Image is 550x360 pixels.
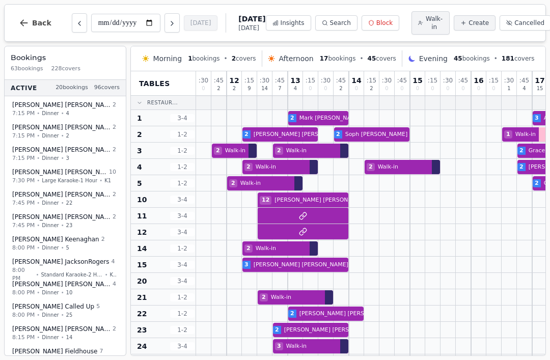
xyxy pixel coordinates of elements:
span: 8:00 PM [12,266,34,283]
span: : 45 [336,77,346,84]
span: • [61,132,64,140]
span: 0 [416,86,419,91]
span: covers [502,54,535,63]
h3: Bookings [11,52,120,63]
span: 0 [202,86,205,91]
span: • [360,54,363,63]
span: Walk-in [284,342,337,351]
span: 17 [535,77,544,84]
span: 1 - 2 [170,310,195,318]
span: : 45 [458,77,468,84]
span: Walk-in [269,293,322,302]
span: 22 [66,199,73,207]
span: Cancelled [514,19,544,27]
span: 3 - 4 [170,261,195,269]
span: 63 bookings [11,65,43,73]
span: 15 [537,86,543,91]
span: 1 - 2 [170,179,195,187]
button: [PERSON_NAME] [PERSON_NAME]27:15 PM•Dinner•2 [7,120,124,144]
span: 1 [507,86,510,91]
span: [PERSON_NAME] [PERSON_NAME] [12,325,111,333]
span: 3 - 4 [170,228,195,236]
span: : 15 [244,77,254,84]
span: Dinner [42,289,59,296]
span: Soph [PERSON_NAME] [343,130,408,139]
span: 8:00 PM [12,311,35,319]
span: Evening [419,53,448,64]
span: 20 [137,276,147,286]
span: 2 [519,147,524,155]
span: 8:00 PM [12,288,35,297]
span: 2 [244,244,253,253]
span: 7:45 PM [12,221,35,230]
button: [PERSON_NAME] [PERSON_NAME]107:30 PM•Large Karaoke-1 Hour•K1 [7,164,124,188]
span: Walk-in [376,163,429,172]
span: 10 [137,195,147,205]
span: 0 [385,86,388,91]
span: • [105,270,108,278]
span: bookings [188,54,219,63]
span: 2 [229,179,237,188]
button: [PERSON_NAME] [PERSON_NAME]27:15 PM•Dinner•4 [7,97,124,121]
span: 0 [324,86,327,91]
button: Search [315,15,358,31]
span: 20 bookings [56,84,88,92]
span: 10 [109,168,116,177]
button: Insights [266,15,311,31]
span: 1 [137,113,142,123]
span: Restaur... [147,99,178,106]
span: 3 [244,261,249,269]
span: Dinner [42,199,59,207]
span: Walk-in [254,163,307,172]
span: 15 [137,260,147,270]
span: 2 [370,86,373,91]
span: 2 [233,86,236,91]
span: 1 - 2 [170,130,195,139]
span: 4 [522,86,526,91]
button: Previous day [72,13,87,33]
span: [PERSON_NAME] Keenaghan [12,235,99,243]
span: : 15 [489,77,499,84]
span: Mark [PERSON_NAME] [297,114,362,123]
button: [PERSON_NAME] [PERSON_NAME]27:45 PM•Dinner•23 [7,209,124,233]
span: : 30 [504,77,514,84]
span: [PERSON_NAME] [PERSON_NAME] [282,326,379,335]
span: • [37,132,40,140]
span: 0 [477,86,480,91]
span: [PERSON_NAME] [PERSON_NAME] [12,190,111,199]
span: : 45 [519,77,529,84]
span: 2 [535,179,539,188]
span: 7:45 PM [12,199,35,207]
span: Dinner [42,109,59,117]
span: 12 [137,227,147,237]
span: 3 - 4 [170,114,195,122]
span: : 45 [214,77,224,84]
span: • [61,154,64,162]
span: 7 [99,347,103,356]
span: 2 [244,130,249,139]
span: 2 [519,163,524,172]
span: [PERSON_NAME] [PERSON_NAME] [252,261,348,269]
span: 181 [502,55,514,62]
span: Create [469,19,489,27]
span: [PERSON_NAME] [PERSON_NAME] [252,130,348,139]
span: 22 [137,309,147,319]
span: Walk-in [425,15,443,31]
span: [PERSON_NAME] [PERSON_NAME] [12,146,111,154]
button: [PERSON_NAME] [PERSON_NAME]27:45 PM•Dinner•22 [7,187,124,211]
span: • [61,334,64,341]
span: [PERSON_NAME] [PERSON_NAME] [12,213,111,221]
span: 2 [275,147,283,155]
span: 14 [66,334,73,341]
span: • [37,334,40,341]
span: 0 [492,86,495,91]
button: [PERSON_NAME] [PERSON_NAME]48:00 PM•Dinner•10 [7,276,124,300]
button: Next day [164,13,180,33]
span: • [61,244,64,252]
button: Back [11,11,60,35]
span: 2 [275,326,279,335]
span: [PERSON_NAME] [PERSON_NAME] [12,101,111,109]
span: 8:00 PM [12,243,35,252]
span: 2 [113,325,116,334]
button: [PERSON_NAME] [PERSON_NAME]27:15 PM•Dinner•3 [7,142,124,166]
